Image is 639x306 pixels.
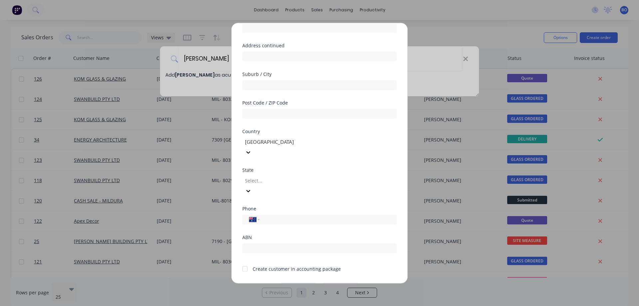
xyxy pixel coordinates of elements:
div: Create customer in accounting package [253,265,341,272]
div: Post Code / ZIP Code [242,101,397,105]
div: Suburb / City [242,72,397,77]
div: Phone [242,206,397,211]
button: Cancel [322,283,359,294]
div: Country [242,129,397,134]
div: State [242,168,397,172]
div: ABN [242,235,397,240]
div: Address continued [242,43,397,48]
button: Save [280,283,317,294]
